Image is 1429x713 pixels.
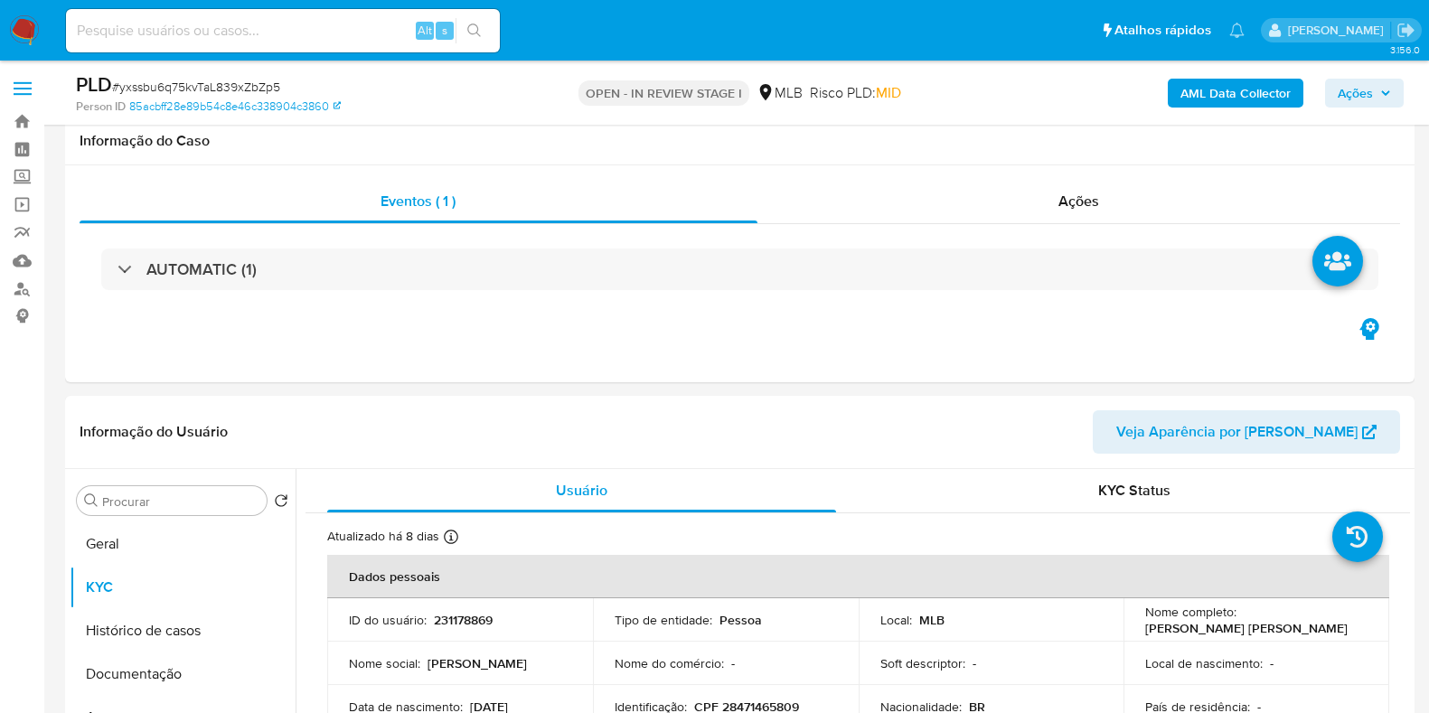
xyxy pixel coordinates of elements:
[973,655,976,671] p: -
[76,99,126,115] b: Person ID
[101,249,1378,290] div: AUTOMATIC (1)
[1145,604,1236,620] p: Nome completo :
[381,191,456,211] span: Eventos ( 1 )
[70,566,296,609] button: KYC
[1058,191,1099,211] span: Ações
[274,493,288,513] button: Retornar ao pedido padrão
[442,22,447,39] span: s
[876,82,901,103] span: MID
[70,652,296,696] button: Documentação
[880,612,912,628] p: Local :
[146,259,257,279] h3: AUTOMATIC (1)
[1098,480,1170,501] span: KYC Status
[84,493,99,508] button: Procurar
[112,78,280,96] span: # yxssbu6q75kvTaL839xZbZp5
[1145,620,1348,636] p: [PERSON_NAME] [PERSON_NAME]
[578,80,749,106] p: OPEN - IN REVIEW STAGE I
[1114,21,1211,40] span: Atalhos rápidos
[1180,79,1291,108] b: AML Data Collector
[731,655,735,671] p: -
[129,99,341,115] a: 85acbff28e89b54c8e46c338904c3860
[456,18,493,43] button: search-icon
[1168,79,1303,108] button: AML Data Collector
[434,612,493,628] p: 231178869
[1145,655,1263,671] p: Local de nascimento :
[327,555,1389,598] th: Dados pessoais
[1325,79,1404,108] button: Ações
[1396,21,1415,40] a: Sair
[418,22,432,39] span: Alt
[615,612,712,628] p: Tipo de entidade :
[615,655,724,671] p: Nome do comércio :
[80,132,1400,150] h1: Informação do Caso
[66,19,500,42] input: Pesquise usuários ou casos...
[810,83,901,103] span: Risco PLD:
[919,612,945,628] p: MLB
[1093,410,1400,454] button: Veja Aparência por [PERSON_NAME]
[1338,79,1373,108] span: Ações
[70,522,296,566] button: Geral
[70,609,296,652] button: Histórico de casos
[76,70,112,99] b: PLD
[556,480,607,501] span: Usuário
[327,528,439,545] p: Atualizado há 8 dias
[880,655,965,671] p: Soft descriptor :
[349,655,420,671] p: Nome social :
[719,612,762,628] p: Pessoa
[102,493,259,510] input: Procurar
[1229,23,1245,38] a: Notificações
[1116,410,1358,454] span: Veja Aparência por [PERSON_NAME]
[80,423,228,441] h1: Informação do Usuário
[428,655,527,671] p: [PERSON_NAME]
[1288,22,1390,39] p: viviane.jdasilva@mercadopago.com.br
[1270,655,1274,671] p: -
[757,83,803,103] div: MLB
[349,612,427,628] p: ID do usuário :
